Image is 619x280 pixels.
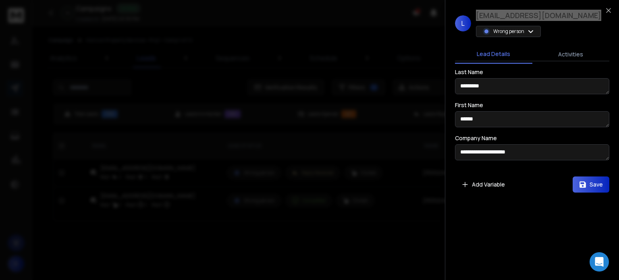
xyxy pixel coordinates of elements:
span: L [455,15,471,31]
label: Company Name [455,135,497,141]
button: Save [573,176,609,193]
h1: [EMAIL_ADDRESS][DOMAIN_NAME] [476,10,601,21]
button: Lead Details [455,45,532,64]
p: Wrong person [493,28,524,35]
button: Activities [532,46,610,63]
div: Open Intercom Messenger [590,252,609,272]
label: Last Name [455,69,483,75]
button: Add Variable [455,176,511,193]
label: First Name [455,102,483,108]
